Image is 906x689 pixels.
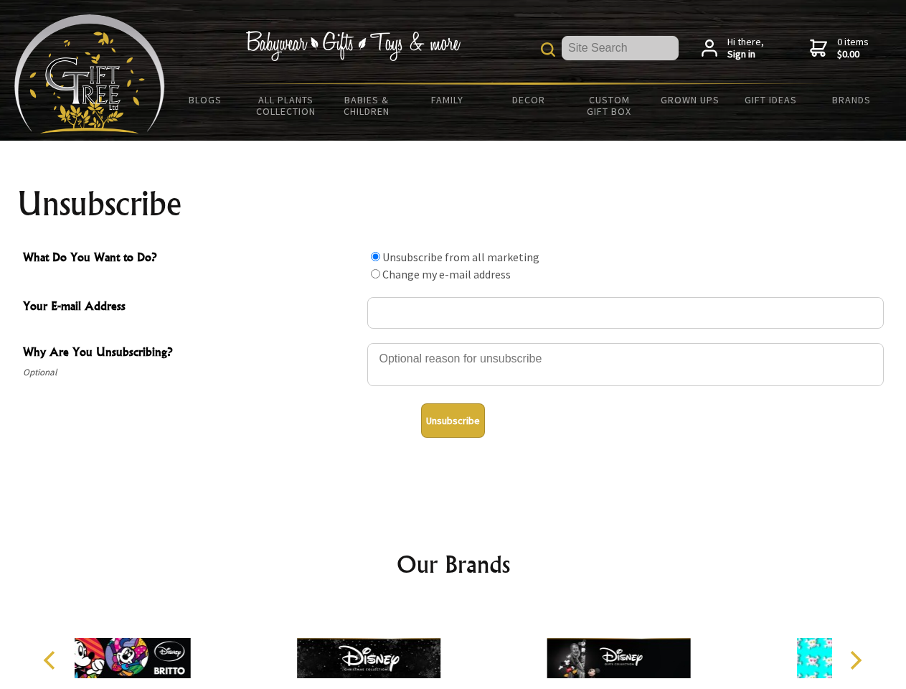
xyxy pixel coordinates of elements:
h2: Our Brands [29,547,878,581]
input: What Do You Want to Do? [371,269,380,278]
h1: Unsubscribe [17,187,890,221]
a: All Plants Collection [246,85,327,126]
img: Babywear - Gifts - Toys & more [245,31,461,61]
input: Site Search [562,36,679,60]
img: Babyware - Gifts - Toys and more... [14,14,165,133]
strong: Sign in [727,48,764,61]
strong: $0.00 [837,48,869,61]
button: Next [839,645,871,676]
a: Grown Ups [649,85,730,115]
label: Unsubscribe from all marketing [382,250,539,264]
a: Family [407,85,489,115]
button: Unsubscribe [421,403,485,438]
textarea: Why Are You Unsubscribing? [367,343,884,386]
span: 0 items [837,35,869,61]
img: product search [541,42,555,57]
a: Hi there,Sign in [702,36,764,61]
a: BLOGS [165,85,246,115]
span: What Do You Want to Do? [23,248,360,269]
span: Optional [23,364,360,381]
a: 0 items$0.00 [810,36,869,61]
a: Custom Gift Box [569,85,650,126]
a: Decor [488,85,569,115]
input: What Do You Want to Do? [371,252,380,261]
span: Why Are You Unsubscribing? [23,343,360,364]
a: Brands [811,85,892,115]
button: Previous [36,645,67,676]
label: Change my e-mail address [382,267,511,281]
a: Babies & Children [326,85,407,126]
input: Your E-mail Address [367,297,884,329]
span: Your E-mail Address [23,297,360,318]
a: Gift Ideas [730,85,811,115]
span: Hi there, [727,36,764,61]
